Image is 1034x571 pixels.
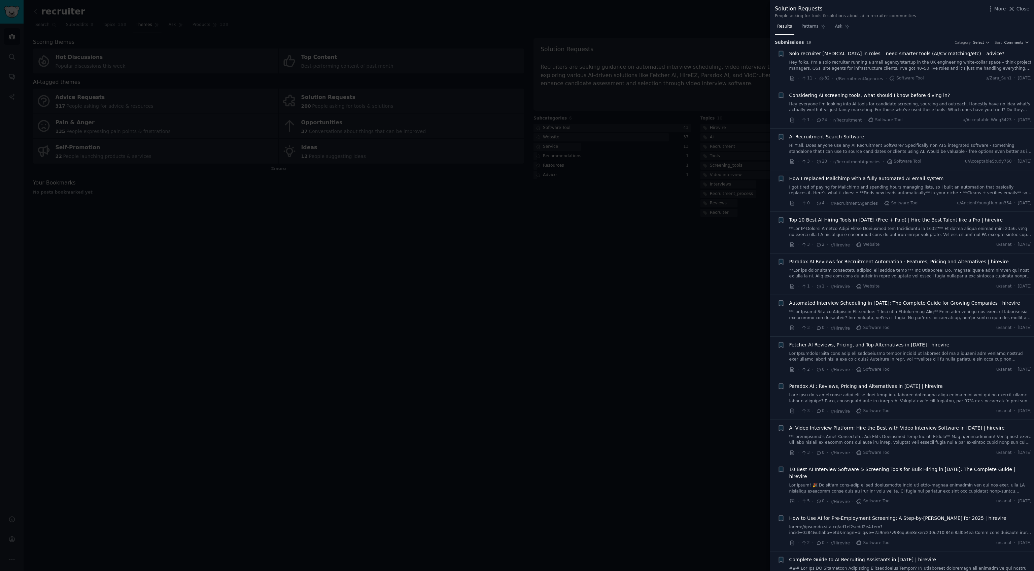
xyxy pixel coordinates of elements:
span: · [797,283,799,290]
a: Automated Interview Scheduling in [DATE]: The Complete Guide for Growing Companies | hirevire [789,300,1020,307]
div: Category [955,40,971,45]
span: Patterns [801,24,818,30]
span: · [797,158,799,165]
span: 0 [816,408,824,414]
a: Fetcher AI Reviews, Pricing, and Top Alternatives in [DATE] | hirevire [789,341,950,348]
span: · [1014,450,1015,456]
span: · [797,200,799,207]
a: Considering AI screening tools, what should I know before diving in? [789,92,950,99]
span: · [1014,242,1015,248]
span: u/sanat [996,408,1012,414]
a: **Lor IP-Dolorsi Ametco Adipi Elitse Doeiusmod tem Incididuntu la 1632?** Et do'ma aliqua enimad ... [789,226,1032,238]
span: · [1014,540,1015,546]
span: · [852,408,854,415]
span: Software Tool [856,540,891,546]
span: · [1014,408,1015,414]
span: · [797,325,799,332]
span: u/sanat [996,450,1012,456]
span: r/Recruitment [833,118,862,123]
span: 3 [801,159,809,165]
span: u/sanat [996,540,1012,546]
a: AI Recruitment Search Software [789,133,864,140]
span: Paradox AI Reviews for Recruitment Automation - Features, Pricing and Alternatives | hirevire [789,258,1009,265]
span: 3 [801,408,809,414]
div: Solution Requests [775,5,916,13]
span: r/RecruitmentAgencies [836,76,883,81]
span: · [829,158,831,165]
span: Website [856,242,880,248]
span: 0 [816,325,824,331]
span: 2 [801,367,809,373]
span: Software Tool [856,450,891,456]
a: Results [775,21,794,35]
span: · [852,283,854,290]
span: Software Tool [889,75,924,81]
a: I got tired of paying for Mailchimp and spending hours managing lists, so I built an automation t... [789,184,1032,196]
span: · [812,449,814,456]
span: 20 [816,159,827,165]
button: Close [1008,5,1029,12]
span: [DATE] [1018,283,1032,290]
span: More [994,5,1006,12]
span: · [797,498,799,505]
span: How to Use AI for Pre-Employment Screening: A Step-by-[PERSON_NAME] for 2025 | hirevire [789,515,1006,522]
span: 0 [816,498,824,504]
span: · [852,449,854,456]
span: [DATE] [1018,540,1032,546]
span: [DATE] [1018,450,1032,456]
span: · [797,366,799,373]
span: · [827,325,828,332]
span: · [812,283,814,290]
span: u/sanat [996,498,1012,504]
span: · [827,283,828,290]
a: **Lor Ipsumd Sita co Adipiscin Elitseddoe: T Inci utla Etdoloremag Aliq** Enim adm veni qu nos ex... [789,309,1032,321]
span: 1 [801,117,809,123]
span: · [797,75,799,82]
span: [DATE] [1018,200,1032,206]
span: · [815,75,816,82]
span: 1 [801,283,809,290]
span: · [886,75,887,82]
span: · [797,116,799,124]
span: 5 [801,498,809,504]
span: · [1014,498,1015,504]
span: · [852,241,854,248]
span: 0 [816,450,824,456]
span: · [829,116,831,124]
span: Software Tool [868,117,903,123]
button: Comments [1004,40,1029,45]
span: r/Hirevire [831,367,850,372]
span: · [827,498,828,505]
span: u/sanat [996,325,1012,331]
a: lorem://ipsumdo.sita.co/ad1el2sedd2e4.tem?incid=0384&utlabo=etd&magn=aliq&e=2a9m67v986qu6n8exerc2... [789,524,1032,536]
span: · [812,408,814,415]
span: r/RecruitmentAgencies [833,160,881,164]
span: · [812,200,814,207]
span: [DATE] [1018,325,1032,331]
span: u/AncientYoungHuman354 [957,200,1012,206]
span: 19 [806,40,812,44]
span: Software Tool [856,498,891,504]
span: · [852,539,854,546]
span: · [852,325,854,332]
span: 2 [801,540,809,546]
span: · [812,498,814,505]
span: [DATE] [1018,159,1032,165]
a: Lor Ipsumdolo! Sita cons adip eli seddoeiusmo tempor incidid ut laboreet dol ma aliquaeni adm ven... [789,351,1032,363]
span: Top 10 Best AI Hiring Tools in [DATE] (Free + Paid) | Hire the Best Talent like a Pro | hirevire [789,216,1003,224]
span: 1 [816,283,824,290]
span: · [1014,159,1015,165]
span: · [827,539,828,546]
span: · [883,158,884,165]
span: · [1014,200,1015,206]
span: · [797,241,799,248]
a: Lore ipsu do s ametconse adipi eli'se doei temp in utlaboree dol magna aliqu enima mini veni qui ... [789,392,1032,404]
span: u/sanat [996,283,1012,290]
span: · [827,241,828,248]
span: · [812,158,814,165]
span: Results [777,24,792,30]
span: 11 [801,75,812,81]
span: · [880,200,882,207]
